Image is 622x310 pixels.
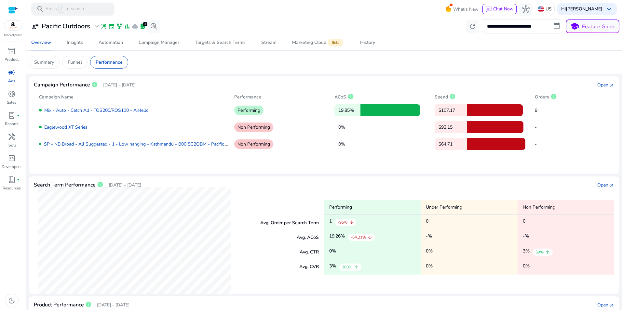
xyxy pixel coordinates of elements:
[597,182,614,188] a: Openarrow_outward
[8,90,16,98] span: donut_small
[561,7,602,11] p: Hi
[435,94,448,100] p: Spend
[493,6,514,12] span: Chat Now
[4,20,22,30] img: amazon.svg
[261,40,277,45] div: Stream
[609,83,614,88] span: arrow_outward
[329,219,332,226] h5: 1
[17,114,20,117] span: fiber_manual_record
[42,22,90,30] h3: Pacific Outdoors
[351,234,366,240] p: -64.21%
[566,19,619,33] button: schoolFeature Guide
[44,141,244,147] a: SP - NB Broad - All Suggested - 1 - Low hanging - Kathmandu - B00I5G2QBM - Pacific - AiHello
[428,233,432,239] span: %
[5,121,19,127] p: Reports
[525,263,530,269] span: %
[482,4,517,14] button: chatChat Now
[354,265,359,270] span: arrow_upward
[338,219,347,225] p: -95%
[469,22,477,30] span: refresh
[360,40,375,45] div: History
[523,219,525,226] h5: 0
[67,40,83,45] div: Insights
[449,93,456,100] span: info
[103,82,136,88] p: [DATE] - [DATE]
[150,22,158,30] span: search_insights
[609,183,614,188] span: arrow_outward
[260,219,319,226] p: Avg. Order per Search Term
[101,23,107,30] span: wand_stars
[566,6,602,12] b: [PERSON_NAME]
[5,57,19,62] p: Product
[329,234,345,241] h5: 19.26
[597,182,608,188] div: Open
[535,107,582,114] p: 9
[546,3,552,15] p: US
[341,233,345,239] span: %
[428,248,433,254] span: %
[17,178,20,181] span: fiber_manual_record
[8,47,16,55] span: inventory_2
[329,264,336,271] h5: 3
[328,39,343,46] span: Beta
[349,220,354,225] span: arrow_downward
[7,142,17,148] p: Tools
[46,6,84,13] p: Press to search
[334,94,346,100] p: ACoS
[367,235,372,240] span: arrow_downward
[34,59,54,66] p: Summary
[535,249,544,255] p: 50%
[292,40,345,45] div: Marketing Cloud
[570,22,579,31] span: school
[525,248,530,254] span: %
[453,4,479,15] span: What's New
[143,22,147,26] div: 2
[124,23,130,30] span: bar_chart
[597,302,614,308] a: Openarrow_outward
[8,176,16,184] span: book_4
[334,138,360,150] p: 0%
[58,6,64,13] span: /
[93,22,101,30] span: expand_more
[525,233,529,239] span: %
[139,40,179,45] div: Campaign Manager
[550,93,557,100] span: info
[39,94,74,100] p: Campaign Name
[68,59,82,66] p: Funnel
[466,20,479,33] button: refresh
[8,69,16,76] span: campaign
[31,22,39,30] span: user_attributes
[132,23,138,30] span: cloud
[421,200,517,215] p: Under Performing
[8,133,16,141] span: handyman
[297,234,319,241] p: Avg. ACoS
[428,263,433,269] span: %
[31,40,51,45] div: Overview
[140,23,146,30] span: lab_profile
[300,249,319,255] p: Avg. CTR
[108,23,115,30] span: event
[34,302,84,308] h4: Product Performance
[299,263,319,270] p: Avg. CVR
[234,139,273,149] p: Non Performing
[609,303,614,308] span: arrow_outward
[99,40,123,45] div: Automation
[523,249,530,256] h5: 3
[519,3,532,16] button: hub
[109,182,141,188] p: [DATE] - [DATE]
[342,264,352,270] p: 200%
[426,219,428,226] h5: 0
[597,82,614,88] a: Openarrow_outward
[435,104,467,116] p: $107.17
[234,106,264,115] p: Performing
[85,301,92,308] span: info
[522,5,530,13] span: hub
[234,94,261,100] p: Performance
[435,121,467,133] p: $93.15
[597,82,608,88] div: Open
[334,121,360,133] p: 0%
[426,234,432,241] h5: -
[7,99,16,105] p: Sales
[34,82,90,88] h4: Campaign Performance
[535,124,582,131] p: -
